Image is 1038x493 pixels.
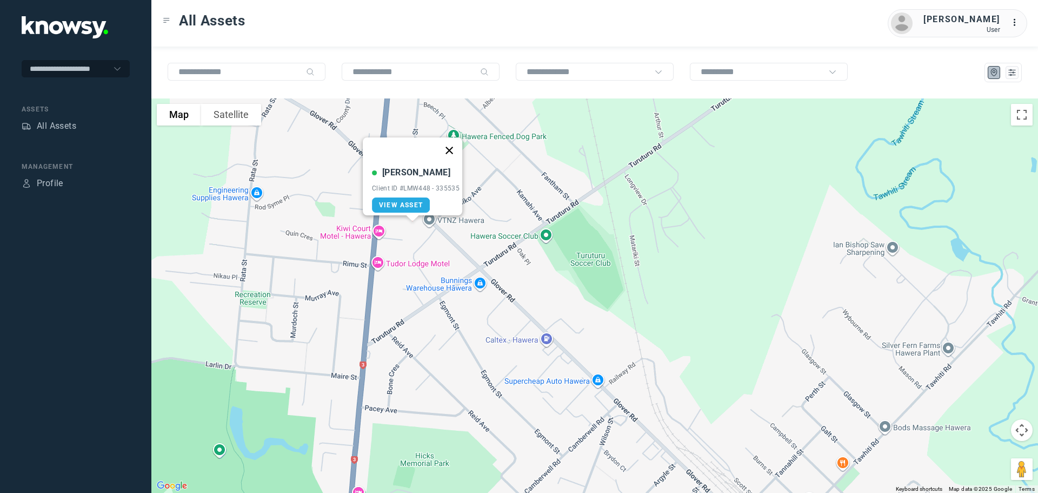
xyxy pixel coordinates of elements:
[22,179,31,188] div: Profile
[22,16,108,38] img: Application Logo
[37,120,76,133] div: All Assets
[480,68,489,76] div: Search
[306,68,315,76] div: Search
[22,104,130,114] div: Assets
[382,166,450,179] div: [PERSON_NAME]
[1007,68,1017,77] div: List
[179,11,245,30] span: All Assets
[154,479,190,493] img: Google
[989,68,999,77] div: Map
[923,13,1000,26] div: [PERSON_NAME]
[22,177,63,190] a: ProfileProfile
[436,137,462,163] button: Close
[22,162,130,172] div: Management
[1011,104,1033,126] button: Toggle fullscreen view
[1019,486,1035,492] a: Terms (opens in new tab)
[154,479,190,493] a: Open this area in Google Maps (opens a new window)
[163,17,170,24] div: Toggle Menu
[1011,458,1033,480] button: Drag Pegman onto the map to open Street View
[22,120,76,133] a: AssetsAll Assets
[1011,16,1024,29] div: :
[201,104,261,126] button: Show satellite imagery
[923,26,1000,34] div: User
[949,486,1012,492] span: Map data ©2025 Google
[157,104,201,126] button: Show street map
[896,485,942,493] button: Keyboard shortcuts
[1012,18,1022,27] tspan: ...
[22,121,31,131] div: Assets
[1011,16,1024,31] div: :
[372,185,460,192] div: Client ID #LMW448 - 335535
[372,198,430,213] a: View Asset
[891,12,913,34] img: avatar.png
[1011,419,1033,441] button: Map camera controls
[37,177,63,190] div: Profile
[379,201,423,209] span: View Asset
